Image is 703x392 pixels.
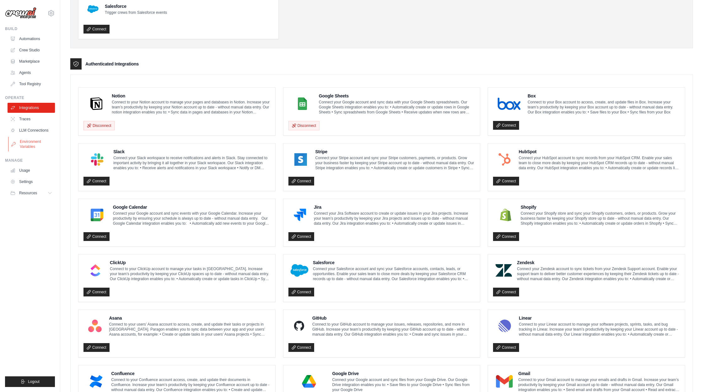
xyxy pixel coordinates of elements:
img: Logo [5,7,36,19]
a: Automations [8,34,55,44]
span: Resources [19,191,37,196]
a: Agents [8,68,55,78]
img: Google Drive Logo [290,375,328,388]
img: Slack Logo [85,153,109,166]
a: Connect [288,232,314,241]
a: Tool Registry [8,79,55,89]
h3: Authenticated Integrations [85,61,139,67]
h4: Stripe [315,149,475,155]
p: Connect your Google account and sync data with your Google Sheets spreadsheets. Our Google Sheets... [319,100,475,115]
p: Connect your Zendesk account to sync tickets from your Zendesk Support account. Enable your suppo... [517,266,680,281]
a: Usage [8,165,55,175]
a: Integrations [8,103,55,113]
h4: Gmail [518,370,680,377]
a: Connect [493,177,519,186]
button: Disconnect [288,121,319,130]
a: Connect [83,25,110,34]
img: Google Sheets Logo [290,97,314,110]
h4: Box [528,93,680,99]
p: Connect to your users’ Asana account to access, create, and update their tasks or projects in [GE... [109,322,270,337]
a: Connect [493,232,519,241]
h4: Notion [112,93,270,99]
a: Connect [288,288,314,296]
div: Build [5,26,55,31]
a: Settings [8,177,55,187]
p: Trigger crews from Salesforce events [105,10,167,15]
a: Traces [8,114,55,124]
p: Connect your Shopify store and sync your Shopify customers, orders, or products. Grow your busine... [521,211,680,226]
h4: Linear [519,315,680,321]
h4: Google Drive [332,370,475,377]
img: Google Calendar Logo [85,209,109,221]
img: Gmail Logo [495,375,514,388]
button: Disconnect [83,121,115,130]
h4: Confluence [111,370,270,377]
a: Connect [83,288,110,296]
img: GitHub Logo [290,320,308,332]
a: Connect [83,232,110,241]
h4: Jira [314,204,475,210]
a: Connect [493,343,519,352]
p: Connect your Slack workspace to receive notifications and alerts in Slack. Stay connected to impo... [113,155,270,170]
p: Connect your Salesforce account and sync your Salesforce accounts, contacts, leads, or opportunit... [313,266,475,281]
a: Environment Variables [8,137,56,152]
h4: Salesforce [105,3,167,9]
h4: Shopify [521,204,680,210]
p: Connect to your Linear account to manage your software projects, sprints, tasks, and bug tracking... [519,322,680,337]
p: Connect your HubSpot account to sync records from your HubSpot CRM. Enable your sales team to clo... [519,155,680,170]
h4: Google Sheets [319,93,475,99]
a: Connect [83,177,110,186]
p: Connect to your ClickUp account to manage your tasks in [GEOGRAPHIC_DATA]. Increase your team’s p... [110,266,270,281]
a: Connect [288,343,314,352]
h4: Google Calendar [113,204,270,210]
a: Connect [493,288,519,296]
h4: Zendesk [517,259,680,266]
a: LLM Connections [8,125,55,135]
a: Connect [83,343,110,352]
img: Box Logo [495,97,523,110]
div: Operate [5,95,55,100]
h4: ClickUp [110,259,270,266]
p: Connect to your Box account to access, create, and update files in Box. Increase your team’s prod... [528,100,680,115]
button: Logout [5,376,55,387]
img: Stripe Logo [290,153,311,166]
img: Zendesk Logo [495,264,512,277]
img: Asana Logo [85,320,105,332]
div: Manage [5,158,55,163]
img: Shopify Logo [495,209,516,221]
p: Connect your Jira Software account to create or update issues in your Jira projects. Increase you... [314,211,475,226]
img: Salesforce Logo [290,264,309,277]
img: Notion Logo [85,97,107,110]
h4: Slack [113,149,270,155]
a: Crew Studio [8,45,55,55]
a: Marketplace [8,56,55,66]
p: Connect to your GitHub account to manage your issues, releases, repositories, and more in GitHub.... [312,322,475,337]
h4: GitHub [312,315,475,321]
a: Connect [288,177,314,186]
button: Resources [8,188,55,198]
p: Connect your Google account and sync events with your Google Calendar. Increase your productivity... [113,211,270,226]
span: Logout [28,379,40,384]
img: Jira Logo [290,209,309,221]
img: Salesforce Logo [85,2,100,17]
h4: HubSpot [519,149,680,155]
img: HubSpot Logo [495,153,514,166]
h4: Salesforce [313,259,475,266]
h4: Asana [109,315,270,321]
a: Connect [493,121,519,130]
p: Connect to your Notion account to manage your pages and databases in Notion. Increase your team’s... [112,100,270,115]
iframe: Chat Widget [672,362,703,392]
img: Linear Logo [495,320,514,332]
p: Connect your Stripe account and sync your Stripe customers, payments, or products. Grow your busi... [315,155,475,170]
img: ClickUp Logo [85,264,105,277]
img: Confluence Logo [85,375,107,388]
